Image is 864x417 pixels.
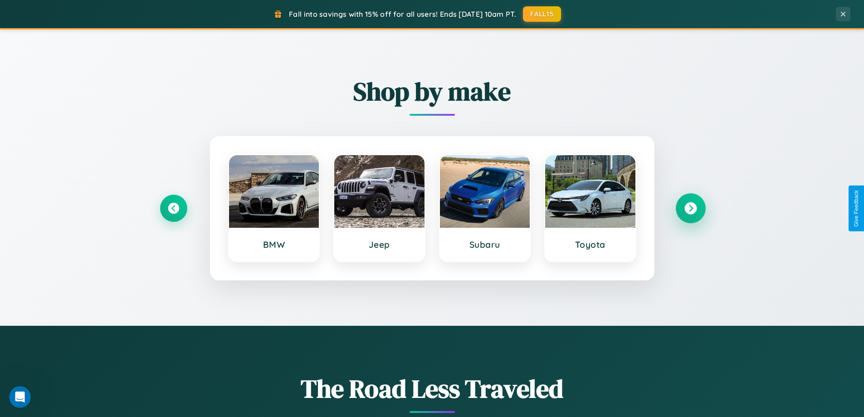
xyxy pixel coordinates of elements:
[238,239,310,250] h3: BMW
[554,239,626,250] h3: Toyota
[160,371,704,406] h1: The Road Less Traveled
[449,239,521,250] h3: Subaru
[289,10,516,19] span: Fall into savings with 15% off for all users! Ends [DATE] 10am PT.
[9,386,31,408] iframe: Intercom live chat
[523,6,561,22] button: FALL15
[343,239,415,250] h3: Jeep
[160,74,704,109] h2: Shop by make
[853,190,859,227] div: Give Feedback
